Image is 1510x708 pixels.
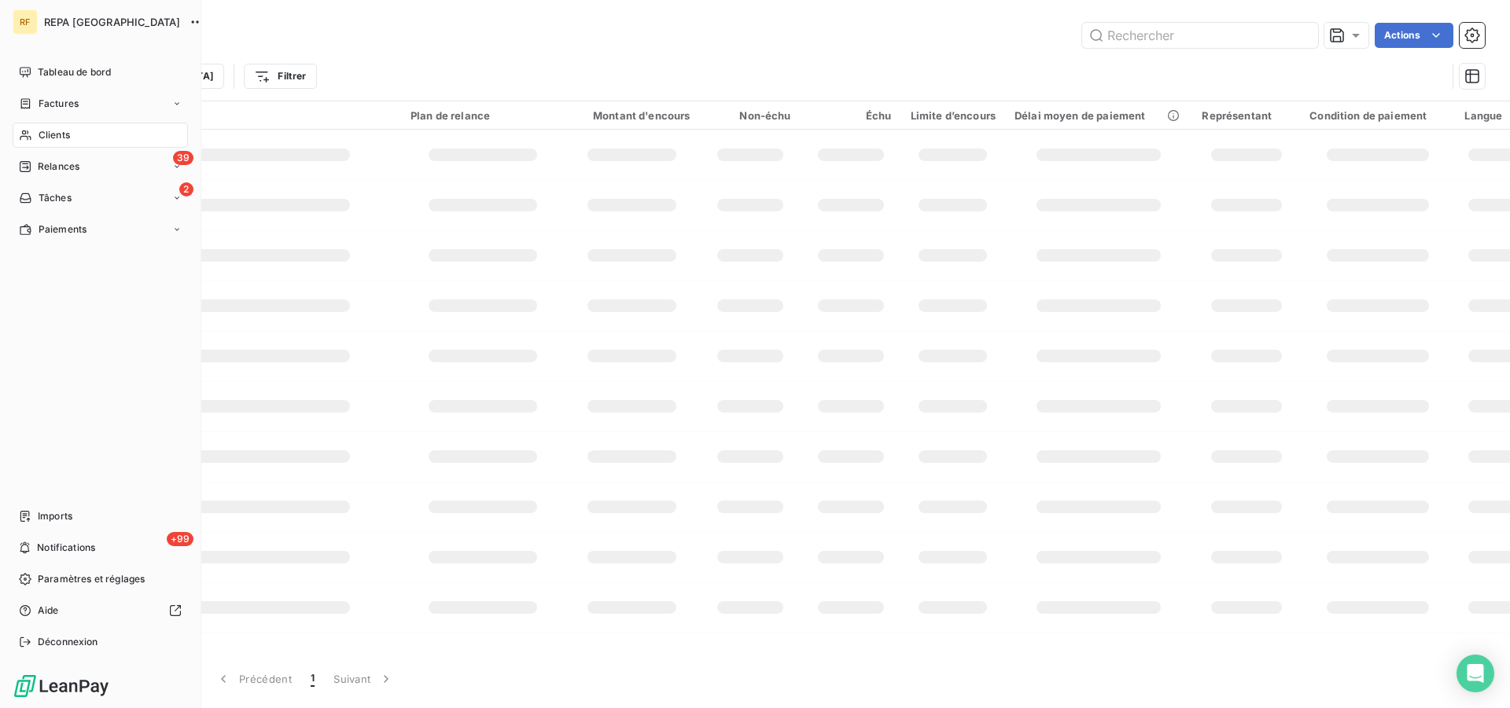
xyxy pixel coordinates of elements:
[13,673,110,699] img: Logo LeanPay
[411,109,555,122] div: Plan de relance
[1309,109,1446,122] div: Condition de paiement
[38,160,79,174] span: Relances
[38,603,59,618] span: Aide
[810,109,892,122] div: Échu
[1375,23,1453,48] button: Actions
[206,662,301,695] button: Précédent
[44,16,180,28] span: REPA [GEOGRAPHIC_DATA]
[709,109,791,122] div: Non-échu
[301,662,324,695] button: 1
[1457,655,1494,692] div: Open Intercom Messenger
[324,662,403,695] button: Suivant
[1082,23,1318,48] input: Rechercher
[173,151,193,165] span: 39
[167,532,193,546] span: +99
[39,222,87,237] span: Paiements
[13,9,38,35] div: RF
[911,109,996,122] div: Limite d’encours
[38,635,98,649] span: Déconnexion
[38,509,72,523] span: Imports
[179,182,193,196] span: 2
[38,572,145,586] span: Paramètres et réglages
[311,671,315,687] span: 1
[574,109,691,122] div: Montant d'encours
[39,128,70,142] span: Clients
[1015,109,1183,122] div: Délai moyen de paiement
[39,191,72,205] span: Tâches
[1202,109,1291,122] div: Représentant
[39,97,79,111] span: Factures
[37,541,95,555] span: Notifications
[244,64,316,89] button: Filtrer
[38,65,111,79] span: Tableau de bord
[13,598,188,623] a: Aide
